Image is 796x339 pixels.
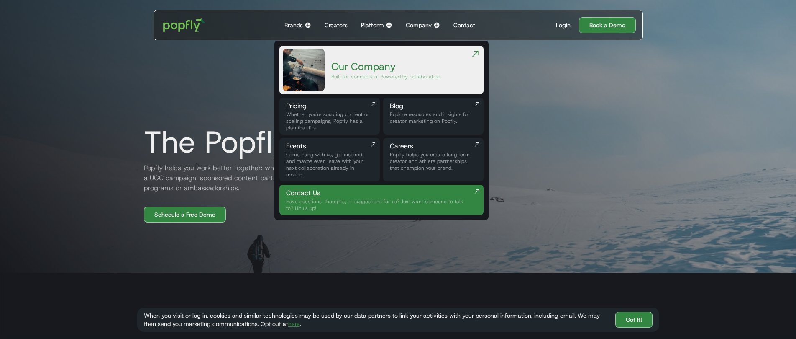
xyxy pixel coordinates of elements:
a: Schedule a Free Demo [144,207,226,223]
a: Creators [321,10,351,40]
h1: The Popfly Platform [137,125,415,159]
div: Come hang with us, get inspired, and maybe even leave with your next collaboration already in mot... [286,151,373,178]
a: home [157,13,211,38]
a: here [288,320,300,328]
a: Contact UsHave questions, thoughts, or suggestions for us? Just want someone to talk to? Hit us up! [279,185,484,215]
div: Built for connection. Powered by collaboration. [331,73,442,80]
a: Got It! [615,312,653,328]
a: Contact [450,10,479,40]
h2: Popfly helps you work better together: whether you’re running a UGC campaign, sponsored content p... [137,163,338,193]
div: Have questions, thoughts, or suggestions for us? Just want someone to talk to? Hit us up! [286,198,470,212]
a: Book a Demo [579,17,636,33]
div: Creators [325,21,348,29]
div: Pricing [286,101,373,111]
div: Popfly helps you create long‑term creator and athlete partnerships that champion your brand. [390,151,477,171]
div: Careers [390,141,477,151]
a: PricingWhether you're sourcing content or scaling campaigns, Popfly has a plan that fits. [279,98,380,135]
div: Brands [284,21,303,29]
div: Events [286,141,373,151]
a: BlogExplore resources and insights for creator marketing on Popfly. [383,98,484,135]
a: Login [553,21,574,29]
div: Our Company [331,60,442,73]
div: Company [406,21,432,29]
div: When you visit or log in, cookies and similar technologies may be used by our data partners to li... [144,311,609,328]
a: EventsCome hang with us, get inspired, and maybe even leave with your next collaboration already ... [279,138,380,181]
div: Whether you're sourcing content or scaling campaigns, Popfly has a plan that fits. [286,111,373,131]
div: Blog [390,101,477,111]
div: Login [556,21,571,29]
div: Explore resources and insights for creator marketing on Popfly. [390,111,477,124]
div: Contact Us [286,188,470,198]
a: Our CompanyBuilt for connection. Powered by collaboration. [279,46,484,94]
div: Contact [453,21,475,29]
a: CareersPopfly helps you create long‑term creator and athlete partnerships that champion your brand. [383,138,484,181]
div: Platform [361,21,384,29]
